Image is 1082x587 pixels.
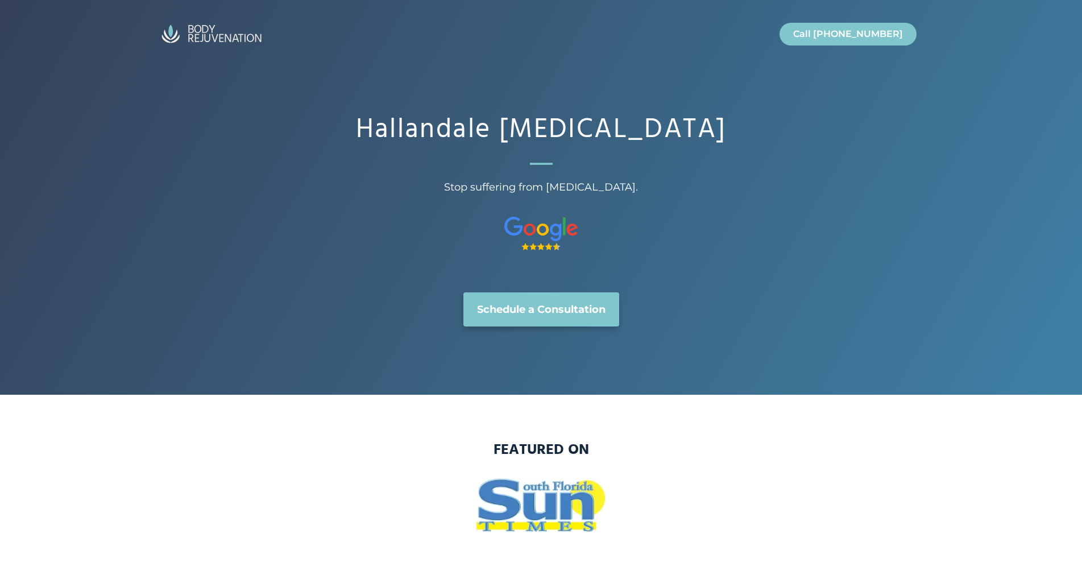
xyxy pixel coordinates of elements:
h3: featured on [212,440,871,461]
a: Schedule a Consultation [463,292,619,326]
nav: Primary [768,17,928,51]
a: Call [PHONE_NUMBER] [780,23,917,46]
h1: Hallandale [MEDICAL_DATA] [223,114,860,147]
img: BodyRejuvenation [155,20,268,48]
span: Stop suffering from [MEDICAL_DATA]. [223,178,860,196]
